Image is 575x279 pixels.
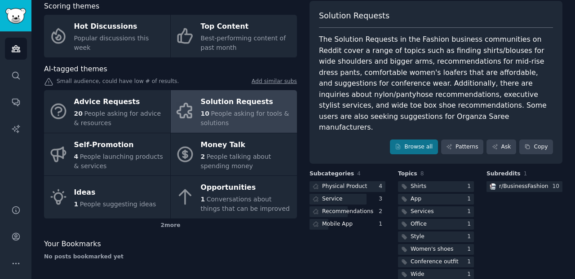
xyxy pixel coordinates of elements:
span: Scoring themes [44,1,99,12]
span: 10 [201,110,209,117]
div: 1 [467,208,474,216]
span: People launching products & services [74,153,163,170]
div: Services [411,208,434,216]
div: Top Content [201,20,292,34]
span: 1 [74,201,79,208]
span: 2 [201,153,205,160]
a: Add similar subs [252,78,297,87]
span: Subreddits [487,170,521,178]
img: BusinessFashion [490,183,496,190]
div: Physical Product [322,183,367,191]
span: People asking for advice & resources [74,110,161,126]
span: People asking for tools & solutions [201,110,289,126]
span: 8 [420,170,424,177]
div: Mobile App [322,220,353,228]
a: Solution Requests10People asking for tools & solutions [171,90,297,133]
div: Hot Discussions [74,20,166,34]
div: Conference outfit [411,258,458,266]
div: Small audience, could have low # of results. [44,78,297,87]
a: Top ContentBest-performing content of past month [171,15,297,57]
a: Physical Product4 [310,181,385,192]
a: Office1 [398,219,474,230]
span: Topics [398,170,417,178]
span: People suggesting ideas [80,201,156,208]
button: Copy [519,139,553,155]
div: 1 [467,245,474,253]
span: Subcategories [310,170,354,178]
a: Conference outfit1 [398,257,474,268]
a: Patterns [441,139,483,155]
div: Ideas [74,185,156,200]
div: Service [322,195,342,203]
div: Style [411,233,425,241]
a: Opportunities1Conversations about things that can be improved [171,176,297,218]
span: Popular discussions this week [74,35,149,51]
a: Ask [487,139,516,155]
span: 20 [74,110,83,117]
span: 1 [201,196,205,203]
a: Mobile App1 [310,219,385,230]
a: Hot DiscussionsPopular discussions this week [44,15,170,57]
div: 1 [379,220,385,228]
div: 1 [467,270,474,279]
div: 1 [467,258,474,266]
div: 4 [379,183,385,191]
a: Style1 [398,231,474,243]
a: Shirts1 [398,181,474,192]
a: BusinessFashionr/BusinessFashion10 [487,181,562,192]
a: Self-Promotion4People launching products & services [44,133,170,176]
span: 1 [524,170,527,177]
div: Women's shoes [411,245,453,253]
div: 1 [467,233,474,241]
span: AI-tagged themes [44,64,107,75]
div: 2 more [44,218,297,233]
img: GummySearch logo [5,8,26,24]
a: Women's shoes1 [398,244,474,255]
div: Office [411,220,427,228]
div: 1 [467,195,474,203]
div: r/ BusinessFashion [499,183,548,191]
a: Recommendations2 [310,206,385,218]
div: Shirts [411,183,426,191]
div: Opportunities [201,181,292,195]
div: 3 [379,195,385,203]
div: 2 [379,208,385,216]
div: 10 [552,183,562,191]
div: No posts bookmarked yet [44,253,297,261]
div: Wide [411,270,425,279]
div: App [411,195,421,203]
div: 1 [467,183,474,191]
span: People talking about spending money [201,153,271,170]
span: 4 [357,170,361,177]
a: Ideas1People suggesting ideas [44,176,170,218]
span: Conversations about things that can be improved [201,196,290,212]
span: 4 [74,153,79,160]
div: 1 [467,220,474,228]
span: Best-performing content of past month [201,35,286,51]
div: Advice Requests [74,95,166,109]
a: Service3 [310,194,385,205]
div: Self-Promotion [74,138,166,152]
a: Services1 [398,206,474,218]
div: Money Talk [201,138,292,152]
span: Solution Requests [319,10,389,22]
a: Money Talk2People talking about spending money [171,133,297,176]
div: The Solution Requests in the Fashion business communities on Reddit cover a range of topics such ... [319,34,553,133]
div: Solution Requests [201,95,292,109]
a: App1 [398,194,474,205]
a: Advice Requests20People asking for advice & resources [44,90,170,133]
div: Recommendations [322,208,373,216]
a: Browse all [390,139,438,155]
span: Your Bookmarks [44,239,101,250]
